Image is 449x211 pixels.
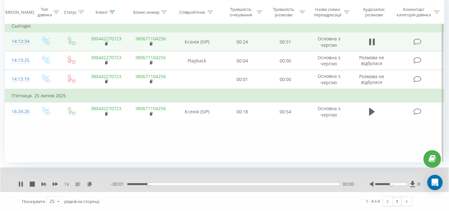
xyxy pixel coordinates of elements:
font: Сьогодні [12,23,31,29]
font: 00:00 [280,58,291,64]
font: Статус [64,9,77,15]
a: 380442270723 [91,105,121,111]
a: 380671104256 [135,73,166,79]
font: 1 [64,181,67,187]
font: 1 [396,199,399,204]
a: 380442270723 [91,36,121,42]
div: Open Intercom Messenger [427,175,443,190]
font: Назва схеми переадресації [314,6,341,18]
font: 00:54 [280,109,291,115]
font: рядків на сторінці [64,199,99,204]
a: 380671104256 [135,54,166,61]
div: Accessibility label [390,183,392,185]
font: Показувати [22,199,45,204]
a: 380442270723 [91,73,121,79]
font: Основна з чергою [318,105,340,118]
font: - [111,181,112,187]
font: Співробітник [180,9,206,15]
font: 14:13:25 [12,57,29,63]
font: 16:34:26 [12,108,29,114]
font: Бізнес номер [133,9,159,15]
font: П'ятниця, 25 липня 2025 [12,93,66,99]
font: Основна з чергою [318,73,340,86]
font: Ксенія (SIP) [185,109,209,115]
font: 00:04 [237,58,248,64]
font: Playback [188,58,206,64]
font: Тривалість очікування [230,6,252,18]
a: 380671104256 [135,105,166,111]
font: 00:24 [237,39,248,45]
font: 00:51 [280,39,291,45]
font: 00:00 [280,77,291,83]
font: 1 - 4 з 4 [366,198,380,204]
font: Тривалість розмови [273,6,294,18]
font: 14:13:19 [12,76,29,82]
font: Тип дзвінка [37,6,52,18]
font: Коментар/категорія дзвінка [397,6,431,18]
font: 00:01 [237,77,248,83]
a: 380442270723 [91,54,121,61]
font: Основна з чергою [318,54,340,67]
font: Розмова не відбулася [360,54,384,66]
font: Аудіозапис розмови [363,6,385,18]
div: Accessibility label [147,183,150,185]
font: Розмова не відбулася [360,73,384,85]
font: Ксенія (SIP) [185,39,209,45]
font: 14:13:34 [12,38,29,44]
a: 380671104256 [135,36,166,42]
font: [PERSON_NAME] [2,9,34,15]
font: Клієнт [96,9,108,15]
font: 25 [50,198,55,204]
font: x [67,181,69,187]
font: 00:18 [237,109,248,115]
font: 00:00 [343,181,354,187]
font: 00:01 [112,181,124,187]
font: Основна з чергою [318,36,340,48]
